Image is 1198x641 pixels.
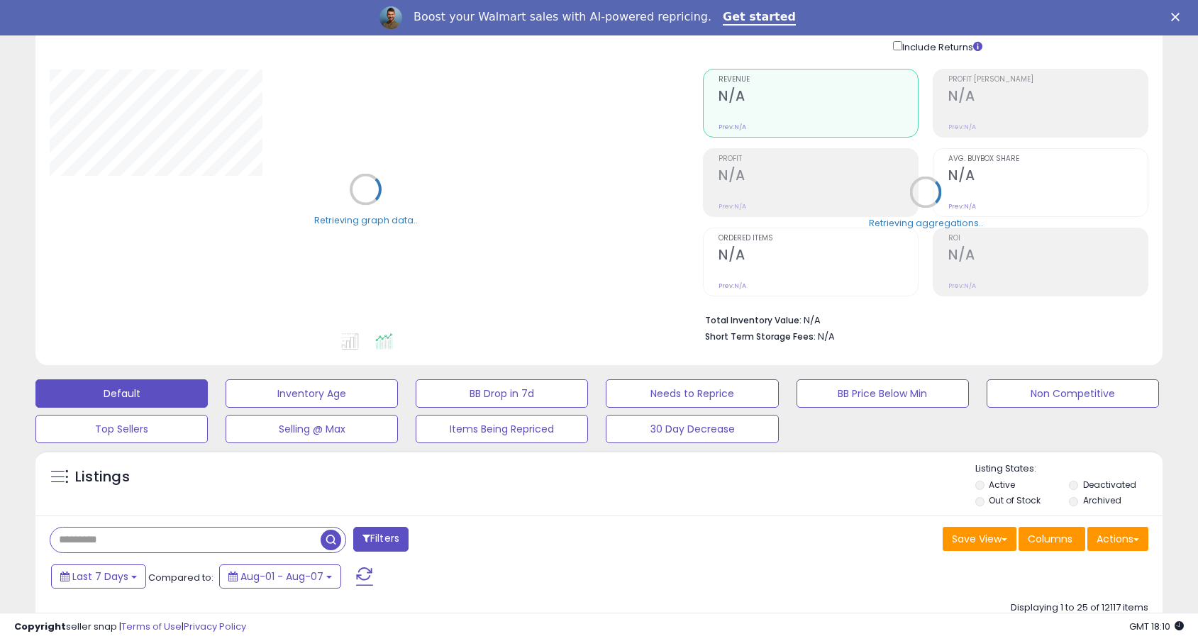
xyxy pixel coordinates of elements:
button: Needs to Reprice [606,379,778,408]
div: Displaying 1 to 25 of 12117 items [1011,601,1148,615]
img: Profile image for Adrian [379,6,402,29]
button: Default [35,379,208,408]
span: Aug-01 - Aug-07 [240,569,323,584]
button: BB Price Below Min [797,379,969,408]
strong: Copyright [14,620,66,633]
button: Selling @ Max [226,415,398,443]
button: Last 7 Days [51,564,146,589]
button: Aug-01 - Aug-07 [219,564,341,589]
label: Deactivated [1083,479,1136,491]
button: Inventory Age [226,379,398,408]
div: Include Returns [882,38,999,55]
div: Close [1171,13,1185,21]
a: Terms of Use [121,620,182,633]
button: Save View [943,527,1016,551]
span: 2025-08-15 18:10 GMT [1129,620,1184,633]
h5: Listings [75,467,130,487]
a: Get started [723,10,796,26]
span: Columns [1028,532,1072,546]
div: Retrieving aggregations.. [869,216,983,229]
label: Active [989,479,1015,491]
div: Boost your Walmart sales with AI-powered repricing. [414,10,711,24]
button: Non Competitive [987,379,1159,408]
div: Retrieving graph data.. [314,213,418,226]
div: seller snap | | [14,620,246,634]
button: 30 Day Decrease [606,415,778,443]
a: Privacy Policy [184,620,246,633]
p: Listing States: [975,462,1163,476]
button: BB Drop in 7d [416,379,588,408]
span: Compared to: [148,571,213,584]
span: Last 7 Days [72,569,128,584]
label: Out of Stock [989,494,1041,506]
button: Columns [1019,527,1085,551]
label: Archived [1083,494,1121,506]
button: Actions [1087,527,1148,551]
button: Items Being Repriced [416,415,588,443]
button: Filters [353,527,409,552]
button: Top Sellers [35,415,208,443]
